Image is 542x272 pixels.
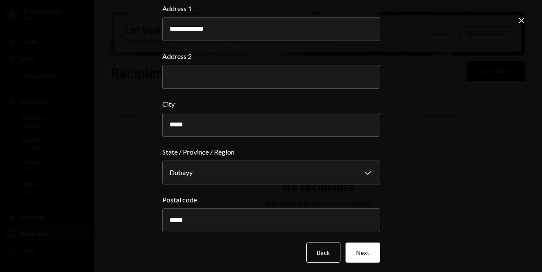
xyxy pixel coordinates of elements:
[162,99,380,109] label: City
[162,3,380,14] label: Address 1
[162,195,380,205] label: Postal code
[162,51,380,61] label: Address 2
[306,243,340,263] button: Back
[162,161,380,184] button: State / Province / Region
[346,243,380,263] button: Next
[162,147,380,157] label: State / Province / Region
